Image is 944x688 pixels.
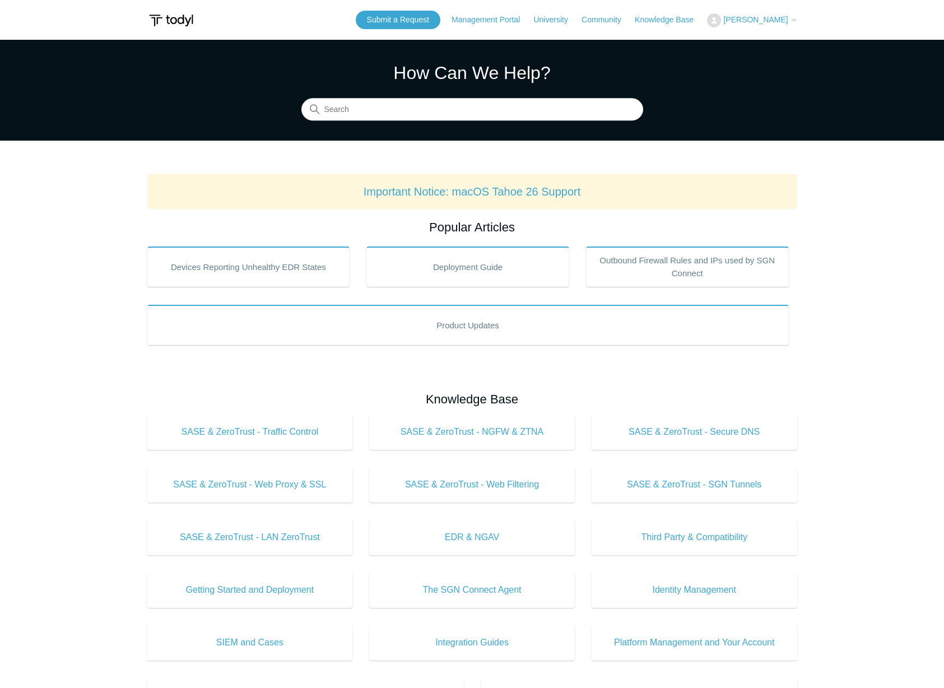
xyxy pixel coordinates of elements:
a: Getting Started and Deployment [147,572,353,608]
span: Getting Started and Deployment [164,583,336,597]
h2: Knowledge Base [147,390,797,408]
span: EDR & NGAV [386,531,558,544]
a: Deployment Guide [366,247,569,287]
span: SASE & ZeroTrust - NGFW & ZTNA [386,425,558,439]
h2: Popular Articles [147,218,797,236]
a: SASE & ZeroTrust - SGN Tunnels [592,467,797,503]
span: [PERSON_NAME] [723,15,788,24]
a: SIEM and Cases [147,625,353,661]
span: Integration Guides [386,636,558,649]
a: SASE & ZeroTrust - NGFW & ZTNA [369,414,575,450]
span: SASE & ZeroTrust - SGN Tunnels [608,478,780,491]
span: SASE & ZeroTrust - LAN ZeroTrust [164,531,336,544]
a: Important Notice: macOS Tahoe 26 Support [364,185,581,198]
span: SASE & ZeroTrust - Web Filtering [386,478,558,491]
img: Todyl Support Center Help Center home page [147,10,195,31]
span: Third Party & Compatibility [608,531,780,544]
span: SASE & ZeroTrust - Traffic Control [164,425,336,439]
a: The SGN Connect Agent [369,572,575,608]
a: Devices Reporting Unhealthy EDR States [147,247,350,287]
span: SIEM and Cases [164,636,336,649]
button: [PERSON_NAME] [707,13,797,27]
a: SASE & ZeroTrust - Traffic Control [147,414,353,450]
a: Outbound Firewall Rules and IPs used by SGN Connect [586,247,789,287]
span: Platform Management and Your Account [608,636,780,649]
a: SASE & ZeroTrust - Web Proxy & SSL [147,467,353,503]
span: SASE & ZeroTrust - Secure DNS [608,425,780,439]
a: EDR & NGAV [369,519,575,555]
a: Submit a Request [356,11,440,29]
a: Third Party & Compatibility [592,519,797,555]
a: Integration Guides [369,625,575,661]
a: Management Portal [452,14,531,26]
a: SASE & ZeroTrust - Web Filtering [369,467,575,503]
a: University [533,14,579,26]
a: Knowledge Base [635,14,705,26]
span: SASE & ZeroTrust - Web Proxy & SSL [164,478,336,491]
a: Identity Management [592,572,797,608]
span: Identity Management [608,583,780,597]
input: Search [301,99,643,121]
span: The SGN Connect Agent [386,583,558,597]
a: SASE & ZeroTrust - LAN ZeroTrust [147,519,353,555]
a: Community [582,14,633,26]
a: Platform Management and Your Account [592,625,797,661]
a: Product Updates [147,305,789,345]
a: SASE & ZeroTrust - Secure DNS [592,414,797,450]
h1: How Can We Help? [301,59,643,86]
